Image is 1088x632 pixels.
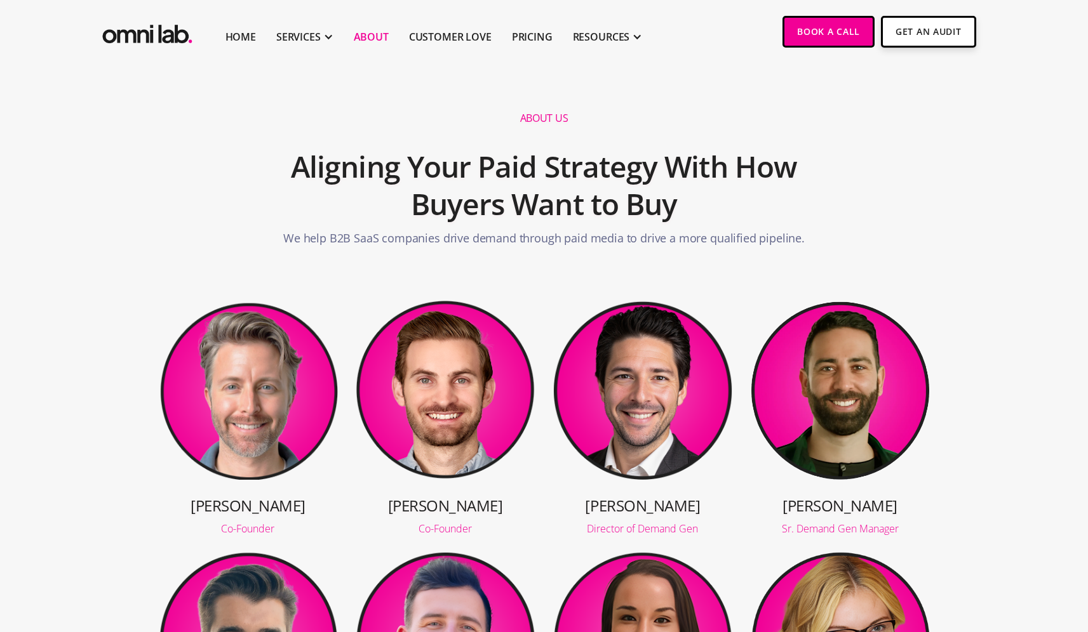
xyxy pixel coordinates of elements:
h2: Aligning Your Paid Strategy With How Buyers Want to Buy [242,142,847,230]
iframe: Chat Widget [859,485,1088,632]
h3: [PERSON_NAME] [553,495,733,516]
p: We help B2B SaaS companies drive demand through paid media to drive a more qualified pipeline. [283,230,805,253]
div: Co-Founder [158,523,339,534]
a: Customer Love [409,29,492,44]
a: Book a Call [782,16,875,48]
div: Director of Demand Gen [553,523,733,534]
a: About [354,29,389,44]
a: Get An Audit [881,16,976,48]
h3: [PERSON_NAME] [355,495,535,516]
div: SERVICES [276,29,321,44]
a: home [100,16,195,47]
a: Home [225,29,256,44]
h3: [PERSON_NAME] [158,495,339,516]
img: Omni Lab: B2B SaaS Demand Generation Agency [100,16,195,47]
h1: About us [520,112,568,125]
h3: [PERSON_NAME] [750,495,930,516]
div: Co-Founder [355,523,535,534]
a: Pricing [512,29,553,44]
div: Sr. Demand Gen Manager [750,523,930,534]
div: RESOURCES [573,29,630,44]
